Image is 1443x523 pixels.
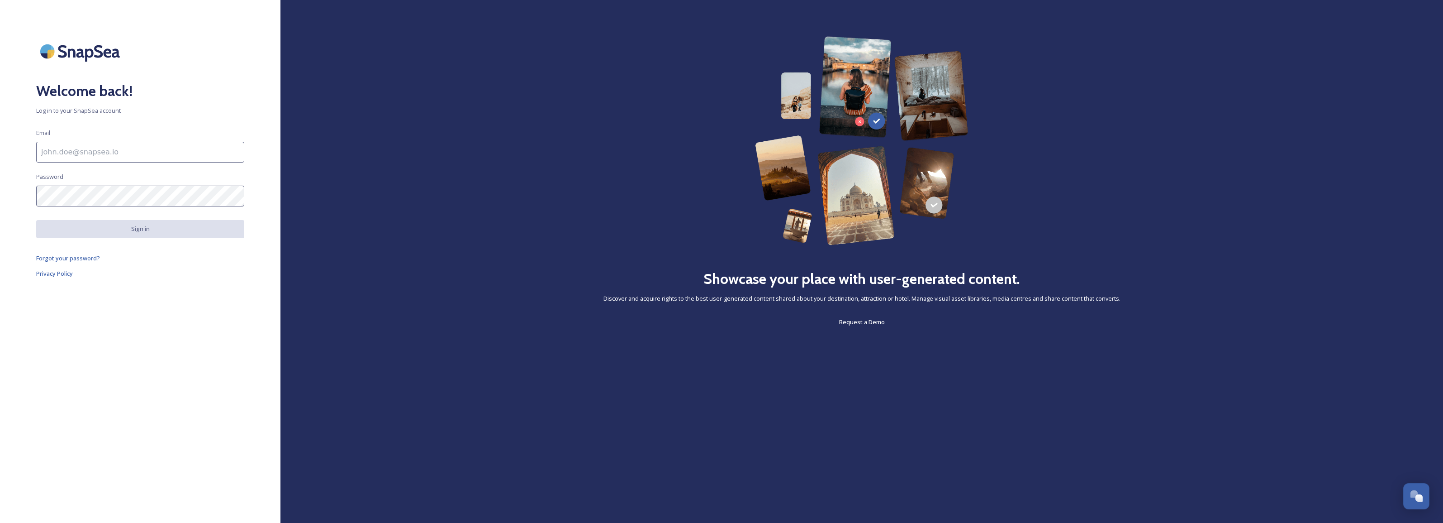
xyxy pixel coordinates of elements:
[36,220,244,238] button: Sign in
[839,318,885,326] span: Request a Demo
[755,36,968,245] img: 63b42ca75bacad526042e722_Group%20154-p-800.png
[36,173,63,181] span: Password
[603,294,1120,303] span: Discover and acquire rights to the best user-generated content shared about your destination, att...
[1403,483,1429,509] button: Open Chat
[36,254,100,262] span: Forgot your password?
[36,142,244,163] input: john.doe@snapsea.io
[703,268,1020,290] h2: Showcase your place with user-generated content.
[36,268,244,279] a: Privacy Policy
[839,317,885,327] a: Request a Demo
[36,106,244,115] span: Log in to your SnapSea account
[36,269,73,278] span: Privacy Policy
[36,36,127,67] img: SnapSea Logo
[36,129,50,137] span: Email
[36,253,244,264] a: Forgot your password?
[36,80,244,102] h2: Welcome back!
